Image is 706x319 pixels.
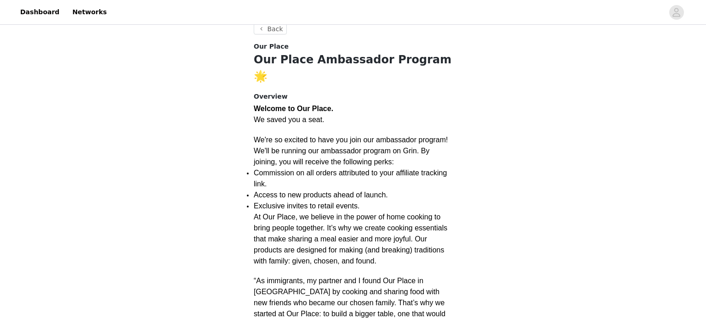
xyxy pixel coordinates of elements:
[254,23,287,34] button: Back
[672,5,681,20] div: avatar
[254,51,452,84] h1: Our Place Ambassador Program 🌟
[254,191,388,199] span: Access to new products ahead of launch.
[254,42,289,51] span: Our Place
[254,202,359,210] span: Exclusive invites to retail events.
[15,2,65,22] a: Dashboard
[254,105,333,112] strong: Welcome to Our Place.
[254,116,325,123] span: We saved you a seat.
[254,213,450,265] span: At Our Place, we believe in the power of home cooking to bring people together. It’s why we creat...
[254,147,432,166] span: We'll be running our ambassador program on Grin. By joining, you will receive the following perks:
[67,2,112,22] a: Networks
[254,136,448,144] span: We're so excited to have you join our ambassador program!
[254,92,452,101] h4: Overview
[254,169,449,188] span: Commission on all orders attributed to your affiliate tracking link.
